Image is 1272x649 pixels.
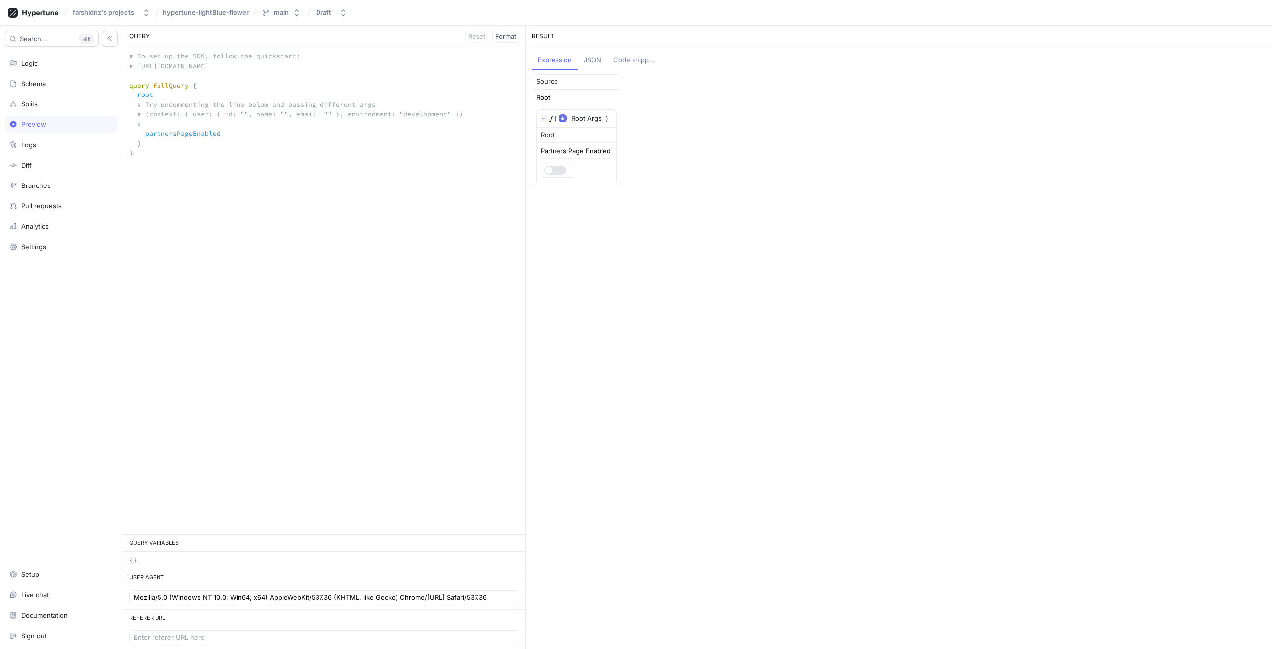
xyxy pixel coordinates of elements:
button: Expression [532,51,578,70]
div: Analytics [21,222,49,230]
div: Splits [21,100,38,108]
div: Partners Page Enabled [541,148,611,154]
button: Code snippets [607,51,663,70]
div: QUERY VARIABLES [123,535,525,552]
textarea: {} [123,552,525,569]
div: Pull requests [21,202,62,210]
div: Root [541,130,555,140]
a: Documentation [5,607,118,624]
button: Draft [312,4,351,21]
div: QUERY [123,26,525,47]
span: hypertune-lightBlue-flower [163,9,249,16]
button: Reset [465,30,488,43]
div: JSON [584,55,601,65]
div: Draft [316,8,331,17]
div: Branches [21,182,51,189]
div: ( [554,114,556,124]
div: Documentation [21,611,68,619]
div: main [274,8,289,17]
button: farshidnz's projects [69,4,154,21]
div: Logic [21,59,38,67]
button: Format [492,30,519,43]
div: Settings [21,243,46,251]
div: 𝑓 [550,114,552,124]
div: Source [536,77,558,87]
div: Logs [21,141,36,149]
button: JSON [578,51,607,70]
div: RESULT [526,26,1272,47]
div: USER AGENT [123,569,525,586]
span: Search... [20,36,47,42]
div: REFERER URL [123,610,525,627]
div: K [79,34,94,44]
div: farshidnz's projects [73,8,134,17]
textarea: # To set up the SDK, follow the quickstart: # [URL][DOMAIN_NAME] query FullQuery { root # Try unc... [123,47,525,172]
input: Enter user agent here [134,593,515,603]
span: Root Args [571,114,602,124]
input: Enter referer URL here [134,633,515,643]
div: Expression [538,55,572,65]
div: Schema [21,80,46,88]
div: Diff [21,161,32,169]
div: Setup [21,570,39,578]
button: Search...K [5,31,99,47]
button: main [258,4,305,21]
div: Live chat [21,591,49,599]
div: Sign out [21,632,47,640]
div: ) [606,114,608,124]
span: Format [495,33,516,39]
div: Code snippets [613,55,657,65]
div: Root [536,94,550,101]
div: Preview [21,120,46,128]
span: Reset [468,33,485,39]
